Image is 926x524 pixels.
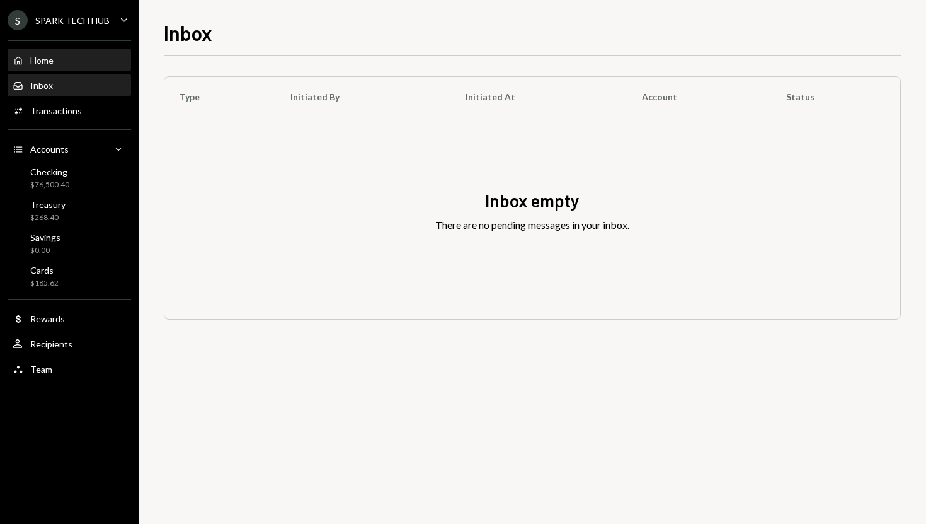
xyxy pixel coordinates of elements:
div: $268.40 [30,213,66,223]
a: Cards$185.62 [8,261,131,291]
div: Home [30,55,54,66]
a: Treasury$268.40 [8,195,131,226]
div: SPARK TECH HUB [35,15,110,26]
h1: Inbox [164,20,212,45]
a: Savings$0.00 [8,228,131,259]
a: Recipients [8,332,131,355]
div: Team [30,364,52,375]
div: $0.00 [30,245,60,256]
th: Initiated By [275,77,450,117]
div: There are no pending messages in your inbox. [435,218,629,233]
div: Rewards [30,313,65,324]
div: $185.62 [30,278,59,289]
div: Recipients [30,339,72,349]
div: S [8,10,28,30]
th: Type [164,77,275,117]
div: Treasury [30,199,66,210]
a: Transactions [8,99,131,122]
a: Rewards [8,307,131,330]
a: Accounts [8,137,131,160]
th: Initiated At [450,77,627,117]
div: Checking [30,166,69,177]
div: Savings [30,232,60,243]
div: $76,500.40 [30,180,69,190]
div: Inbox empty [485,189,580,213]
a: Home [8,49,131,71]
a: Inbox [8,74,131,96]
div: Inbox [30,80,53,91]
th: Account [627,77,771,117]
th: Status [771,77,900,117]
a: Checking$76,500.40 [8,163,131,193]
div: Accounts [30,144,69,154]
a: Team [8,358,131,380]
div: Cards [30,265,59,276]
div: Transactions [30,105,82,116]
